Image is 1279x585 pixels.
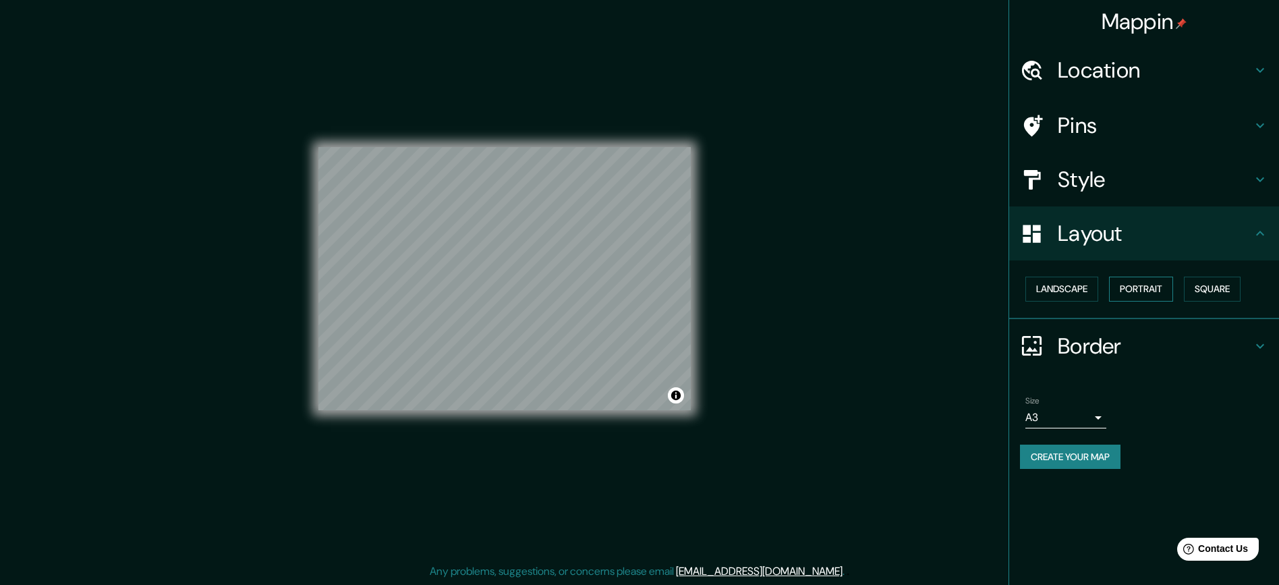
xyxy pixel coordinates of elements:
h4: Style [1058,166,1252,193]
button: Landscape [1025,277,1098,302]
div: A3 [1025,407,1106,428]
h4: Mappin [1102,8,1187,35]
h4: Pins [1058,112,1252,139]
div: Border [1009,319,1279,373]
h4: Layout [1058,220,1252,247]
button: Square [1184,277,1241,302]
div: Style [1009,152,1279,206]
div: Pins [1009,99,1279,152]
p: Any problems, suggestions, or concerns please email . [430,563,845,580]
label: Size [1025,395,1040,406]
div: Layout [1009,206,1279,260]
div: Location [1009,43,1279,97]
button: Portrait [1109,277,1173,302]
a: [EMAIL_ADDRESS][DOMAIN_NAME] [676,564,843,578]
button: Toggle attribution [668,387,684,403]
button: Create your map [1020,445,1120,470]
img: pin-icon.png [1176,18,1187,29]
div: . [845,563,847,580]
h4: Border [1058,333,1252,360]
h4: Location [1058,57,1252,84]
canvas: Map [318,147,691,410]
div: . [847,563,849,580]
iframe: Help widget launcher [1159,532,1264,570]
